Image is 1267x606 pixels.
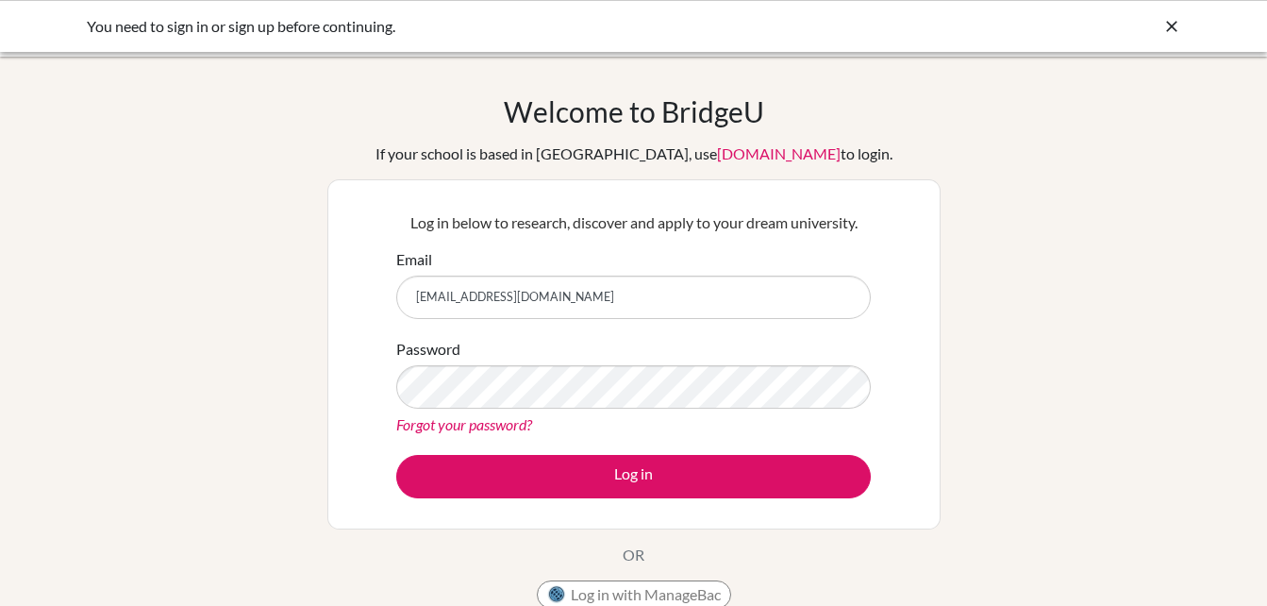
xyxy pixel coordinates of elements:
[375,143,892,165] div: If your school is based in [GEOGRAPHIC_DATA], use to login.
[623,544,644,566] p: OR
[396,248,432,271] label: Email
[396,211,871,234] p: Log in below to research, discover and apply to your dream university.
[396,338,460,361] label: Password
[396,455,871,498] button: Log in
[504,94,764,128] h1: Welcome to BridgeU
[396,415,532,433] a: Forgot your password?
[717,144,841,162] a: [DOMAIN_NAME]
[87,15,898,38] div: You need to sign in or sign up before continuing.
